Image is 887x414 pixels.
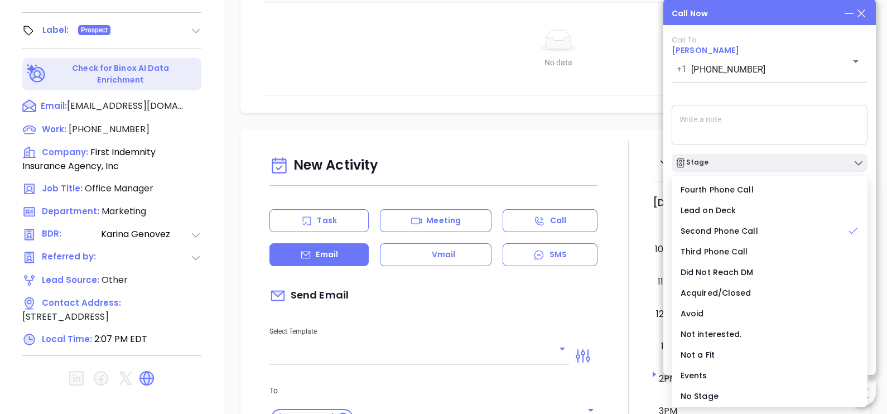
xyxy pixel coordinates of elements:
span: First Indemnity Insurance Agency, Inc [22,146,156,172]
img: Ai-Enrich-DaqCidB-.svg [27,64,46,84]
span: [STREET_ADDRESS] [22,310,109,323]
button: Open [848,54,864,69]
p: Select Template [269,325,569,338]
p: SMS [549,249,567,261]
h2: [DATE] [653,196,688,209]
p: Email [316,249,338,261]
p: Meeting [426,215,461,227]
button: Stage [672,154,867,172]
a: [PERSON_NAME] [672,45,739,56]
span: Not a Fit [681,349,715,360]
span: Third Phone Call [681,246,748,257]
span: Office Manager [85,182,153,195]
span: Lead on Deck [681,205,736,216]
p: Call [550,215,566,227]
div: No data [276,56,841,69]
span: Second Phone Call [681,225,758,237]
span: Marketing [102,205,146,218]
span: Events [681,370,707,381]
span: Did Not Reach DM [681,267,754,278]
span: Company: [42,146,88,158]
span: Call To [672,35,697,45]
span: Department: [42,205,99,217]
span: Email: [41,99,67,114]
span: Fourth Phone Call [681,184,754,195]
span: Avoid [681,308,704,319]
span: Lead Source: [42,274,99,286]
span: Karina Genovez [101,228,190,242]
span: [EMAIL_ADDRESS][DOMAIN_NAME] [67,99,184,113]
span: 2:07 PM EDT [94,333,147,345]
div: Call Now [672,8,708,20]
span: No Stage [681,391,719,402]
span: Send Email [269,283,349,309]
div: 12pm [654,307,679,321]
div: 1pm [659,340,679,353]
button: Open [555,341,570,357]
span: BDR: [42,228,100,242]
input: Enter phone number or name [691,64,831,75]
span: Referred by: [42,251,100,264]
div: 2pm [657,372,679,386]
span: Local Time: [42,333,92,345]
p: To [269,384,597,397]
p: Task [317,215,336,227]
span: Work : [42,123,66,135]
div: 11am [655,275,679,288]
span: [PHONE_NUMBER] [69,123,150,136]
span: Other [102,273,128,286]
span: Acquired/Closed [681,287,751,299]
p: Check for Binox AI Data Enrichment [48,62,194,86]
div: Stage [675,157,708,169]
div: New Activity [269,152,597,180]
div: 10am [653,243,679,256]
p: +1 [677,62,687,76]
span: Not interested. [681,329,742,340]
span: Prospect [81,24,108,36]
span: Job Title: [42,182,83,194]
div: Label: [42,22,69,38]
p: Vmail [432,249,456,261]
span: Contact Address: [42,297,121,309]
